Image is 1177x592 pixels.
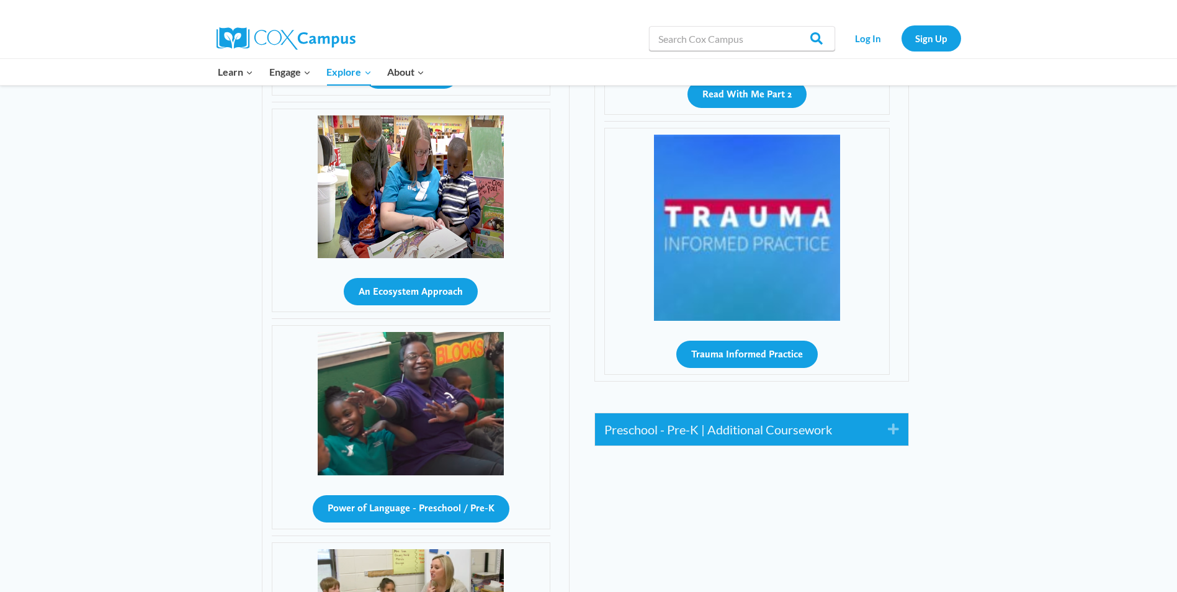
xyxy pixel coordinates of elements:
[379,59,432,85] button: Child menu of About
[654,135,840,321] img: Trauma-Informed-Practice.jpg
[344,278,478,305] button: An Ecosystem Approach
[676,341,818,368] button: Trauma Informed Practice
[210,59,432,85] nav: Primary Navigation
[841,25,895,51] a: Log In
[676,345,818,360] a: Trauma Informed Practice
[261,59,319,85] button: Child menu of Engage
[318,332,504,475] img: Power of Language image
[841,25,961,51] nav: Secondary Navigation
[318,115,504,258] img: Ecosystem%20Thumbnail-096e4a7c-e786-44a7-9f16-cdc13fb11aed.jpg
[902,25,961,51] a: Sign Up
[313,499,509,514] a: Power of Language - Preschool / Pre-K
[687,85,807,100] a: Read With Me Part 2
[687,81,807,108] button: Read With Me Part 2
[217,27,356,50] img: Cox Campus
[344,282,478,297] a: An Ecosystem Approach
[604,419,869,439] a: Preschool - Pre-K | Additional Coursework
[210,59,262,85] button: Child menu of Learn
[319,59,380,85] button: Child menu of Explore
[313,495,509,522] button: Power of Language - Preschool / Pre-K
[649,26,835,51] input: Search Cox Campus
